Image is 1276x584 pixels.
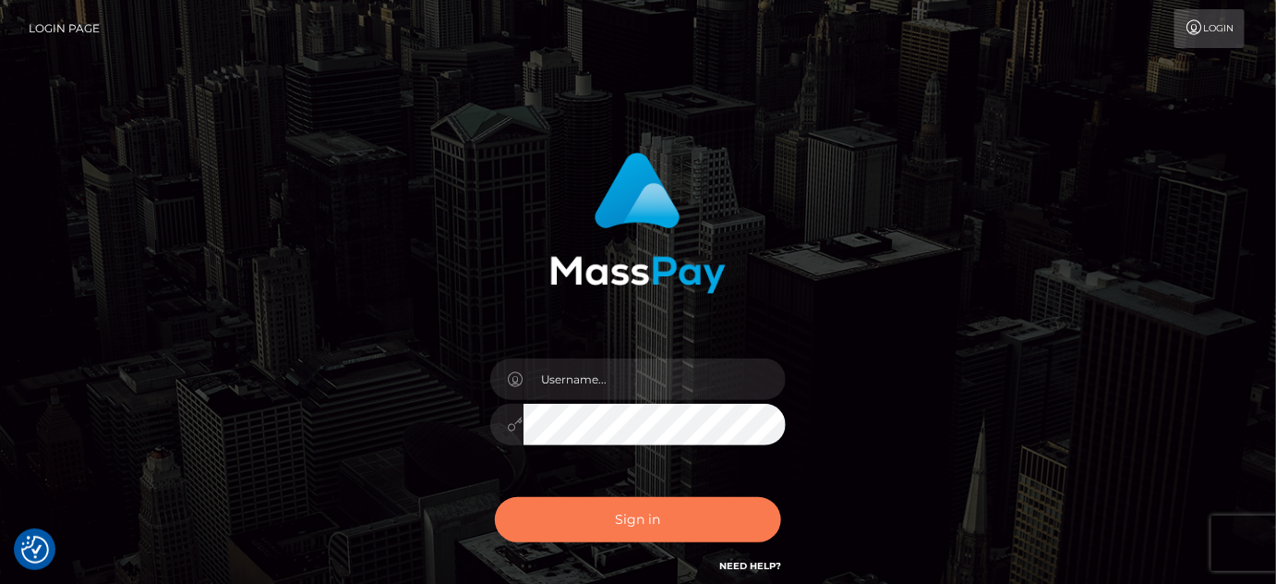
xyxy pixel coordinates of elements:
button: Consent Preferences [21,536,49,564]
a: Login Page [29,9,100,48]
input: Username... [524,359,786,400]
a: Login [1174,9,1245,48]
img: Revisit consent button [21,536,49,564]
button: Sign in [495,497,781,542]
a: Need Help? [719,560,781,572]
img: MassPay Login [550,152,726,294]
